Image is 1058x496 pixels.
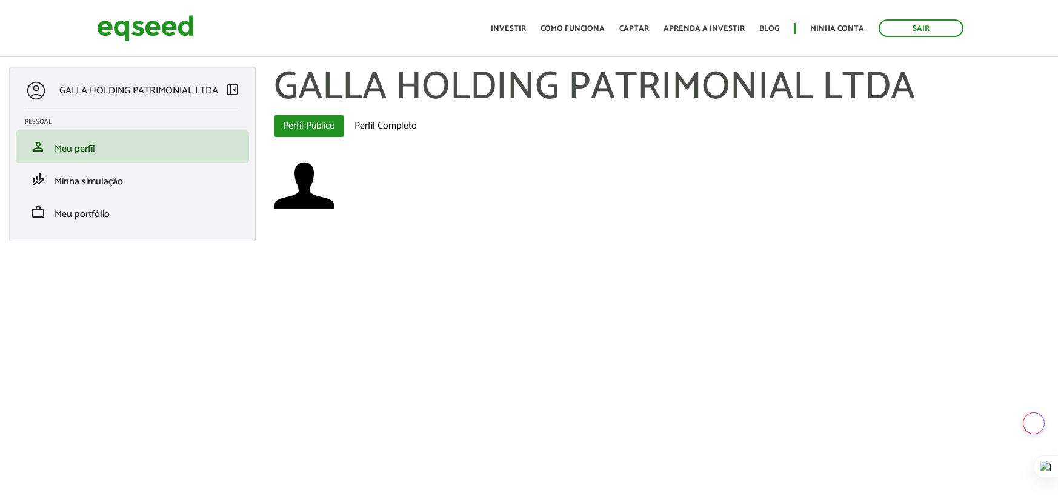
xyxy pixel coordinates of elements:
[225,82,240,97] span: left_panel_close
[55,173,123,190] span: Minha simulação
[491,25,526,33] a: Investir
[25,205,240,220] a: workMeu portfólio
[97,12,194,44] img: EqSeed
[25,172,240,187] a: finance_modeMinha simulação
[55,206,110,223] span: Meu portfólio
[55,141,95,157] span: Meu perfil
[810,25,864,33] a: Minha conta
[274,115,344,137] a: Perfil Público
[274,67,1050,109] h1: GALLA HOLDING PATRIMONIAL LTDA
[16,130,249,163] li: Meu perfil
[274,155,334,216] img: Foto de GALLA HOLDING PATRIMONIAL LTDA
[31,139,45,154] span: person
[879,19,963,37] a: Sair
[225,82,240,99] a: Colapsar menu
[25,118,249,126] h2: Pessoal
[16,163,249,196] li: Minha simulação
[16,196,249,229] li: Meu portfólio
[619,25,649,33] a: Captar
[31,172,45,187] span: finance_mode
[345,115,426,137] a: Perfil Completo
[664,25,745,33] a: Aprenda a investir
[59,85,218,96] p: GALLA HOLDING PATRIMONIAL LTDA
[25,139,240,154] a: personMeu perfil
[541,25,605,33] a: Como funciona
[759,25,779,33] a: Blog
[31,205,45,220] span: work
[274,155,334,216] a: Ver perfil do usuário.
